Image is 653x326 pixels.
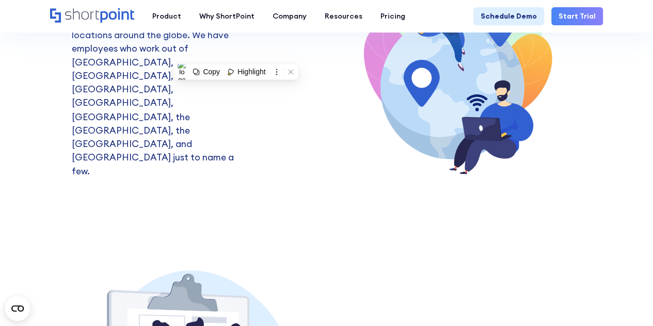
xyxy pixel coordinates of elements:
[50,8,134,24] a: Home
[152,11,181,22] div: Product
[199,11,254,22] div: Why ShortPoint
[325,11,362,22] div: Resources
[315,7,371,25] a: Resources
[5,296,30,321] button: Open CMP widget
[190,7,263,25] a: Why ShortPoint
[380,11,405,22] div: Pricing
[371,7,414,25] a: Pricing
[263,7,315,25] a: Company
[473,7,544,25] a: Schedule Demo
[273,11,307,22] div: Company
[601,276,653,326] iframe: Chat Widget
[143,7,190,25] a: Product
[551,7,603,25] a: Start Trial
